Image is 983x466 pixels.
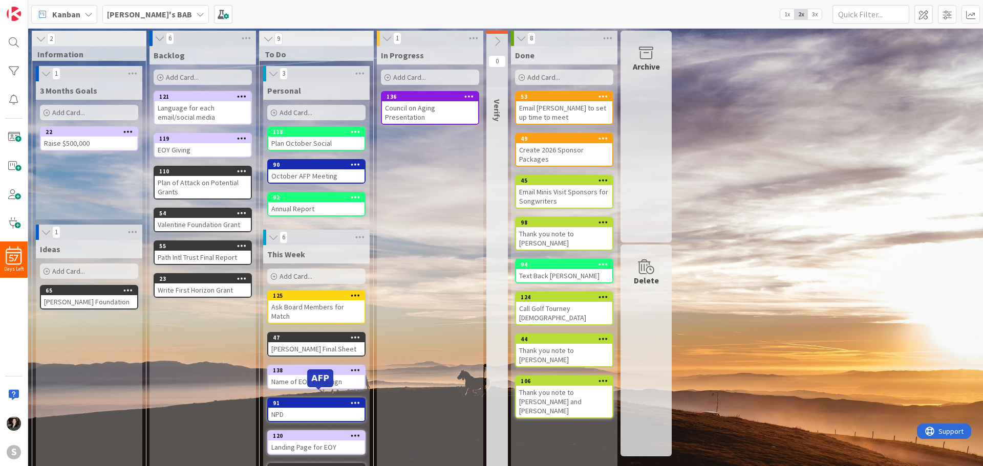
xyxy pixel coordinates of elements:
[634,274,659,286] div: Delete
[9,255,18,262] span: 57
[382,92,478,101] div: 136
[52,267,85,276] span: Add Card...
[387,93,478,100] div: 136
[516,101,612,124] div: Email [PERSON_NAME] to set up time to meet
[52,108,85,117] span: Add Card...
[521,378,612,385] div: 106
[155,218,251,231] div: Valentine Foundation Grant
[155,251,251,264] div: Path Intl Trust Final Report
[52,68,60,80] span: 1
[268,291,365,300] div: 125
[155,283,251,297] div: Write First Horizon Grant
[268,398,365,408] div: 91
[521,93,612,100] div: 53
[41,127,137,137] div: 22
[516,376,612,386] div: 106
[268,408,365,421] div: NPD
[516,260,612,269] div: 94
[268,193,365,202] div: 92
[516,185,612,208] div: Email Minis Visit Sponsors for Songwriters
[280,231,288,243] span: 6
[273,367,365,374] div: 138
[527,73,560,82] span: Add Card...
[268,160,365,183] div: 90October AFP Meeting
[516,134,612,143] div: 49
[527,32,536,45] span: 8
[166,32,174,45] span: 6
[516,269,612,282] div: Text Back [PERSON_NAME]
[107,9,192,19] b: [PERSON_NAME]'s BAB
[267,85,301,96] span: Personal
[268,431,365,440] div: 120
[22,2,47,14] span: Support
[268,366,365,388] div: 138Name of EOY campaign
[267,249,305,259] span: This Week
[159,93,251,100] div: 121
[268,300,365,323] div: Ask Board Members for Match
[268,169,365,183] div: October AFP Meeting
[273,292,365,299] div: 125
[780,9,794,19] span: 1x
[268,366,365,375] div: 138
[155,134,251,157] div: 119EOY Giving
[41,137,137,150] div: Raise $500,000
[40,244,60,254] span: Ideas
[273,194,365,201] div: 92
[516,218,612,227] div: 98
[521,336,612,343] div: 44
[516,92,612,101] div: 53
[7,7,21,21] img: Visit kanbanzone.com
[41,127,137,150] div: 22Raise $500,000
[155,167,251,176] div: 110
[37,49,133,59] span: Information
[794,9,808,19] span: 2x
[155,274,251,297] div: 23Write First Horizon Grant
[515,50,535,60] span: Done
[155,209,251,231] div: 54Valentine Foundation Grant
[381,50,424,60] span: In Progress
[633,60,660,73] div: Archive
[159,275,251,282] div: 23
[268,202,365,215] div: Annual Report
[488,55,506,68] span: 0
[155,241,251,251] div: 55
[268,375,365,388] div: Name of EOY campaign
[516,218,612,250] div: 98Thank you note to [PERSON_NAME]
[516,293,612,324] div: 124Call Golf Tourney [DEMOGRAPHIC_DATA]
[280,108,312,117] span: Add Card...
[268,333,365,342] div: 47
[47,33,55,45] span: 2
[155,167,251,198] div: 110Plan of Attack on Potential Grants
[46,287,137,294] div: 65
[280,272,312,281] span: Add Card...
[311,373,329,383] h5: AFP
[41,286,137,308] div: 65[PERSON_NAME] Foundation
[516,344,612,366] div: Thank you note to [PERSON_NAME]
[268,431,365,454] div: 120Landing Page for EOY
[516,176,612,185] div: 45
[268,398,365,421] div: 91NPD
[516,260,612,282] div: 94Text Back [PERSON_NAME]
[273,432,365,439] div: 120
[41,295,137,308] div: [PERSON_NAME] Foundation
[268,342,365,356] div: [PERSON_NAME] Final Sheet
[155,176,251,198] div: Plan of Attack on Potential Grants
[155,92,251,124] div: 121Language for each email/social media
[155,101,251,124] div: Language for each email/social media
[159,210,251,217] div: 54
[516,143,612,166] div: Create 2026 Sponsor Packages
[155,92,251,101] div: 121
[7,445,21,459] div: S
[832,5,909,24] input: Quick Filter...
[268,291,365,323] div: 125Ask Board Members for Match
[155,241,251,264] div: 55Path Intl Trust Final Report
[268,127,365,150] div: 118Plan October Social
[521,219,612,226] div: 98
[521,261,612,268] div: 94
[268,440,365,454] div: Landing Page for EOY
[393,73,426,82] span: Add Card...
[516,176,612,208] div: 45Email Minis Visit Sponsors for Songwriters
[280,68,288,80] span: 3
[521,177,612,184] div: 45
[516,92,612,124] div: 53Email [PERSON_NAME] to set up time to meet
